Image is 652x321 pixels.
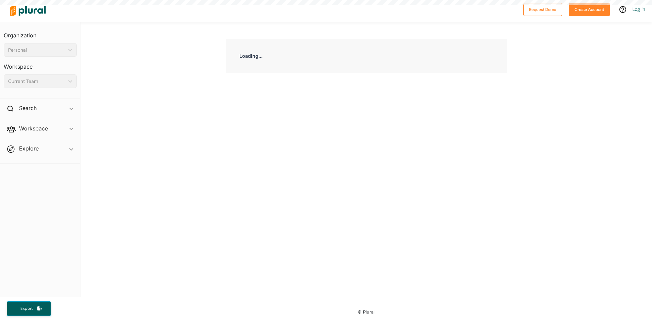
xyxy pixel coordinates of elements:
[569,3,610,16] button: Create Account
[8,78,66,85] div: Current Team
[226,39,507,73] div: Loading...
[8,47,66,54] div: Personal
[632,6,645,12] a: Log In
[7,301,51,316] button: Export
[523,5,562,13] a: Request Demo
[4,25,77,40] h3: Organization
[523,3,562,16] button: Request Demo
[358,309,375,315] small: © Plural
[19,104,37,112] h2: Search
[16,306,37,311] span: Export
[4,57,77,72] h3: Workspace
[569,5,610,13] a: Create Account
